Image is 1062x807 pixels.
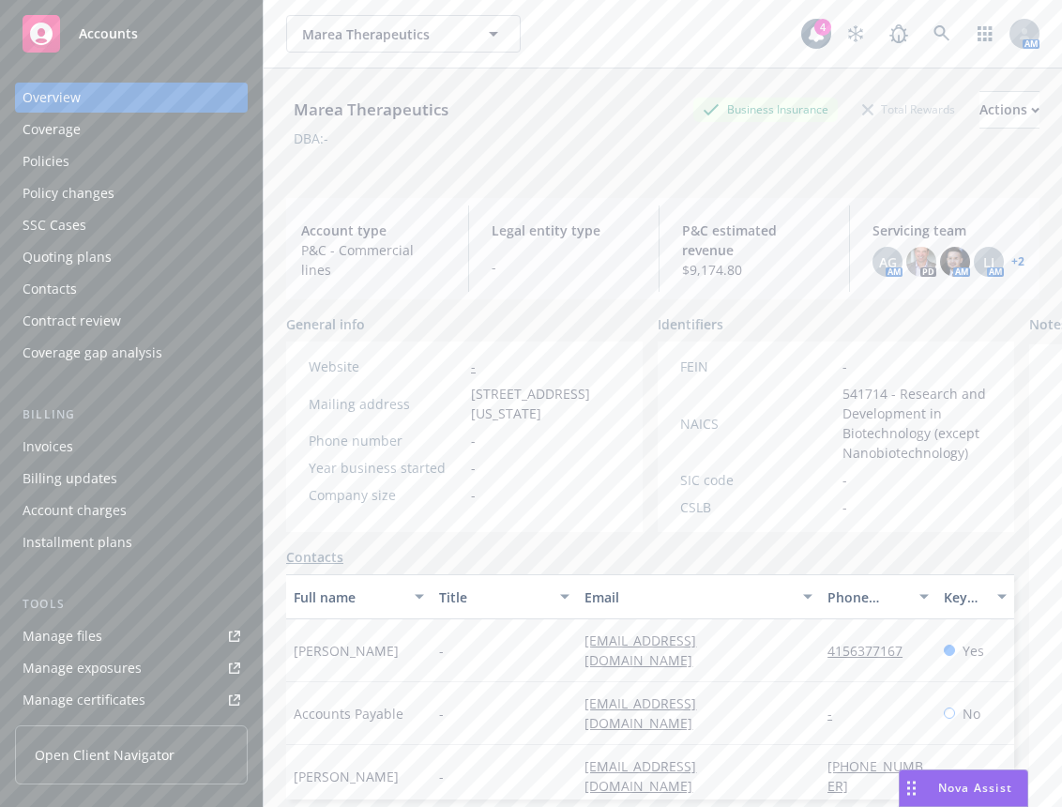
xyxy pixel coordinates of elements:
[301,240,446,280] span: P&C - Commercial lines
[680,470,835,490] div: SIC code
[842,384,992,463] span: 541714 - Research and Development in Biotechnology (except Nanobiotechnology)
[693,98,838,121] div: Business Insurance
[23,685,145,715] div: Manage certificates
[584,632,707,669] a: [EMAIL_ADDRESS][DOMAIN_NAME]
[827,705,847,723] a: -
[439,704,444,723] span: -
[15,464,248,494] a: Billing updates
[827,587,908,607] div: Phone number
[900,770,923,806] div: Drag to move
[309,485,463,505] div: Company size
[963,767,980,786] span: No
[879,252,897,272] span: AG
[286,98,456,122] div: Marea Therapeutics
[853,98,964,121] div: Total Rewards
[842,470,847,490] span: -
[682,221,827,260] span: P&C estimated revenue
[302,24,464,44] span: Marea Therapeutics
[309,431,463,450] div: Phone number
[15,274,248,304] a: Contacts
[23,432,73,462] div: Invoices
[15,8,248,60] a: Accounts
[23,83,81,113] div: Overview
[15,595,248,614] div: Tools
[966,15,1004,53] a: Switch app
[584,694,707,732] a: [EMAIL_ADDRESS][DOMAIN_NAME]
[15,306,248,336] a: Contract review
[309,357,463,376] div: Website
[577,574,820,619] button: Email
[682,260,827,280] span: $9,174.80
[286,574,432,619] button: Full name
[584,757,707,795] a: [EMAIL_ADDRESS][DOMAIN_NAME]
[814,19,831,36] div: 4
[15,178,248,208] a: Policy changes
[492,257,636,277] span: -
[842,357,847,376] span: -
[15,146,248,176] a: Policies
[827,757,923,795] a: [PHONE_NUMBER]
[309,394,463,414] div: Mailing address
[23,621,102,651] div: Manage files
[471,458,476,478] span: -
[23,242,112,272] div: Quoting plans
[286,547,343,567] a: Contacts
[906,247,936,277] img: photo
[23,274,77,304] div: Contacts
[286,15,521,53] button: Marea Therapeutics
[872,221,1024,240] span: Servicing team
[680,357,835,376] div: FEIN
[15,114,248,145] a: Coverage
[471,431,476,450] span: -
[309,458,463,478] div: Year business started
[820,574,936,619] button: Phone number
[439,587,549,607] div: Title
[439,767,444,786] span: -
[471,485,476,505] span: -
[79,26,138,41] span: Accounts
[23,495,127,525] div: Account charges
[15,653,248,683] a: Manage exposures
[23,527,132,557] div: Installment plans
[1011,256,1024,267] a: +2
[15,210,248,240] a: SSC Cases
[15,495,248,525] a: Account charges
[936,574,1014,619] button: Key contact
[15,83,248,113] a: Overview
[23,306,121,336] div: Contract review
[979,92,1039,128] div: Actions
[439,641,444,661] span: -
[301,221,446,240] span: Account type
[15,242,248,272] a: Quoting plans
[963,641,984,661] span: Yes
[983,252,994,272] span: LI
[680,497,835,517] div: CSLB
[294,704,403,723] span: Accounts Payable
[15,432,248,462] a: Invoices
[837,15,874,53] a: Stop snowing
[294,641,399,661] span: [PERSON_NAME]
[492,221,636,240] span: Legal entity type
[23,178,114,208] div: Policy changes
[471,384,620,423] span: [STREET_ADDRESS][US_STATE]
[23,210,86,240] div: SSC Cases
[15,621,248,651] a: Manage files
[294,587,403,607] div: Full name
[899,769,1028,807] button: Nova Assist
[827,642,918,660] a: 4156377167
[432,574,577,619] button: Title
[938,780,1012,796] span: Nova Assist
[471,358,476,375] a: -
[23,653,142,683] div: Manage exposures
[15,405,248,424] div: Billing
[963,704,980,723] span: No
[680,414,835,434] div: NAICS
[23,338,162,368] div: Coverage gap analysis
[842,497,847,517] span: -
[35,745,174,765] span: Open Client Navigator
[944,587,986,607] div: Key contact
[23,114,81,145] div: Coverage
[979,91,1039,129] button: Actions
[286,314,365,334] span: General info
